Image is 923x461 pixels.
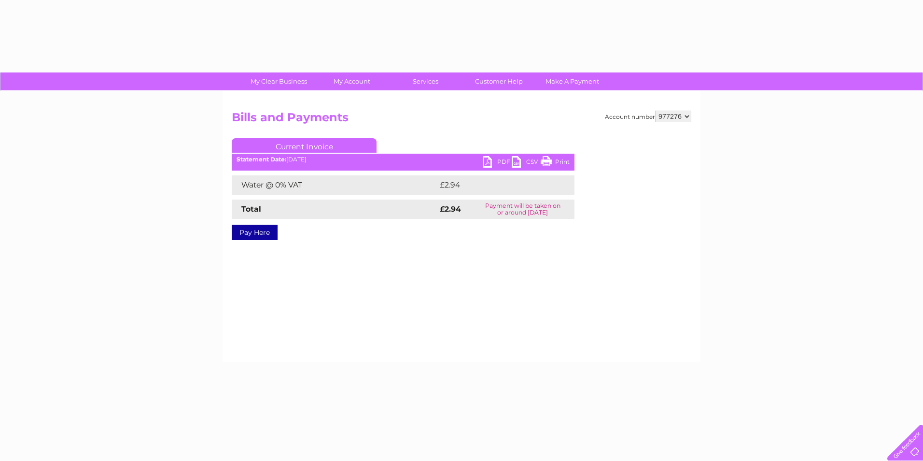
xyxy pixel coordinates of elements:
[437,175,552,195] td: £2.94
[232,225,278,240] a: Pay Here
[386,72,465,90] a: Services
[459,72,539,90] a: Customer Help
[512,156,541,170] a: CSV
[241,204,261,214] strong: Total
[532,72,612,90] a: Make A Payment
[232,156,574,163] div: [DATE]
[232,175,437,195] td: Water @ 0% VAT
[239,72,319,90] a: My Clear Business
[471,200,574,219] td: Payment will be taken on or around [DATE]
[232,138,377,153] a: Current Invoice
[483,156,512,170] a: PDF
[541,156,570,170] a: Print
[312,72,392,90] a: My Account
[440,204,461,214] strong: £2.94
[237,156,286,163] b: Statement Date:
[232,111,691,129] h2: Bills and Payments
[605,111,691,122] div: Account number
